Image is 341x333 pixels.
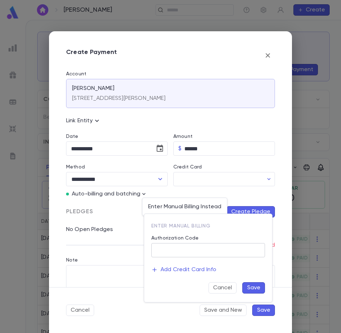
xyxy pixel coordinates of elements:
[151,224,211,229] span: Enter Manual Billing
[242,282,265,294] button: Save
[151,235,199,241] label: Authorization Code
[161,266,216,273] p: Add Credit Card Info
[151,263,216,276] button: Add Credit Card Info
[209,282,237,294] button: Cancel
